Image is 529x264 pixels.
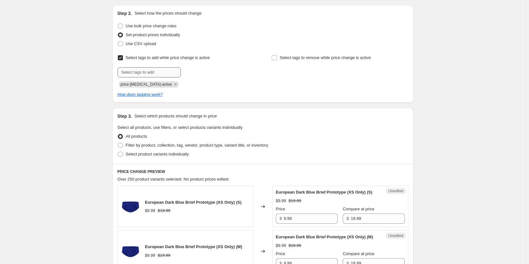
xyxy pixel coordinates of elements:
[121,197,140,216] img: 711841530921_barkblue_1_80x.jpg
[276,198,286,204] div: $9.99
[126,23,176,28] span: Use bulk price change rules
[118,125,243,130] span: Select all products, use filters, or select products variants individually
[347,216,349,221] span: $
[126,55,210,60] span: Select tags to add while price change is active
[118,177,229,181] span: Over 250 product variants selected. No product prices edited:
[121,82,172,87] span: price-change-job-active
[118,92,163,97] a: How does tagging work?
[126,41,156,46] span: Use CSV upload
[158,208,170,214] strike: $19.99
[145,252,156,259] div: $9.99
[118,169,408,174] h6: PRICE CHANGE PREVIEW
[276,207,285,211] span: Price
[158,252,170,259] strike: $19.99
[134,113,217,119] p: Select which products should change in price
[388,188,403,194] span: Unedited
[280,216,282,221] span: $
[118,67,181,77] input: Select tags to add
[126,32,180,37] span: Set product prices individually
[118,113,132,119] h2: Step 3.
[145,200,242,205] span: European Dark Blue Brief Prototype (XS Only) (S)
[126,152,189,156] span: Select product variants individually
[276,190,373,195] span: European Dark Blue Brief Prototype (XS Only) (S)
[289,198,301,204] strike: $19.99
[173,82,178,87] button: Remove price-change-job-active
[145,244,242,249] span: European Dark Blue Brief Prototype (XS Only) (M)
[343,207,374,211] span: Compare at price
[276,251,285,256] span: Price
[145,208,156,214] div: $9.99
[134,10,201,16] p: Select how the prices should change
[276,234,373,239] span: European Dark Blue Brief Prototype (XS Only) (M)
[276,242,286,249] div: $9.99
[121,242,140,261] img: 711841530921_barkblue_1_80x.jpg
[126,134,147,139] span: All products
[126,143,268,148] span: Filter by product, collection, tag, vendor, product type, variant title, or inventory
[118,10,132,16] h2: Step 2.
[280,55,371,60] span: Select tags to remove while price change is active
[289,242,301,249] strike: $19.99
[343,251,374,256] span: Compare at price
[388,233,403,238] span: Unedited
